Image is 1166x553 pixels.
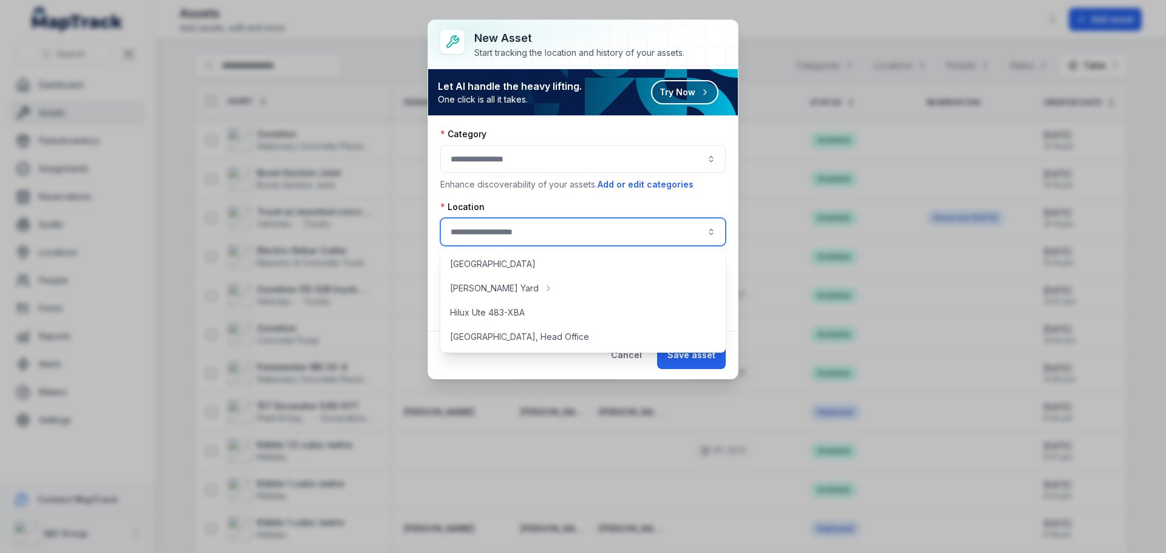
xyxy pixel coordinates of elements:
button: Cancel [601,341,652,369]
span: Hilux Ute 483-XBA [450,307,525,319]
button: Try Now [651,80,718,104]
span: One click is all it takes. [438,93,582,106]
h3: New asset [474,30,684,47]
span: [GEOGRAPHIC_DATA], Head Office [450,331,589,343]
span: [GEOGRAPHIC_DATA] [450,258,536,270]
label: Category [440,128,486,140]
label: Location [440,201,485,213]
strong: Let AI handle the heavy lifting. [438,79,582,93]
button: Add or edit categories [597,178,694,191]
p: Enhance discoverability of your assets. [440,178,726,191]
span: [PERSON_NAME] Yard [450,282,539,294]
div: Start tracking the location and history of your assets. [474,47,684,59]
button: Save asset [657,341,726,369]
